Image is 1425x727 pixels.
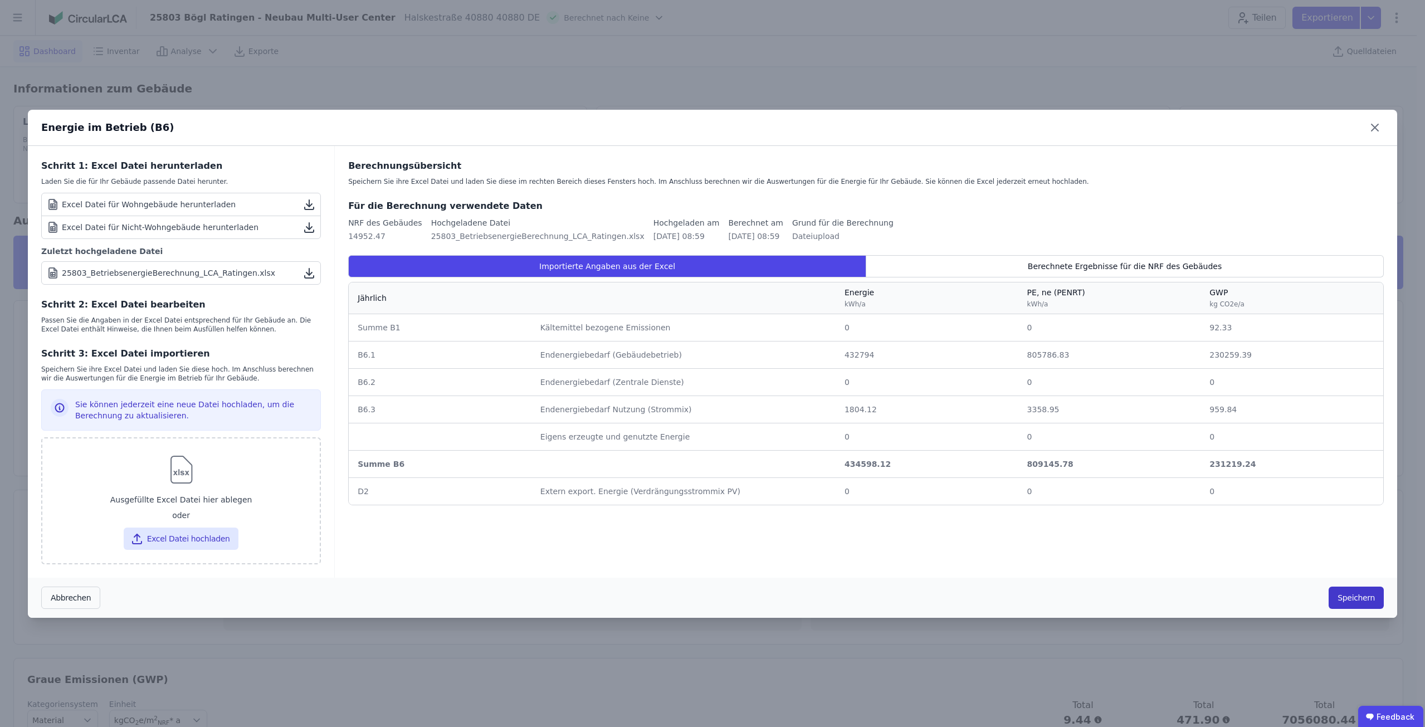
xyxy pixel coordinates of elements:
[792,217,894,228] div: Grund für die Berechnung
[46,198,236,211] div: Excel Datei für Wohngebäude herunterladen
[358,458,523,470] div: Summe B6
[348,159,1384,173] div: Berechnungsübersicht
[653,217,720,228] div: Hochgeladen am
[1027,460,1073,469] span: 809145.78
[46,221,258,234] div: Excel Datei für Nicht-Wohngebäude herunterladen
[51,510,311,523] div: oder
[163,452,199,487] img: svg%3e
[1209,487,1214,496] span: 0
[1028,261,1222,272] span: Berechnete Ergebnisse für die NRF des Gebäudes
[41,120,174,135] div: Energie im Betrieb (B6)
[431,217,645,228] div: Hochgeladene Datei
[348,217,422,228] div: NRF des Gebäudes
[1027,378,1032,387] span: 0
[540,432,690,441] span: Eigens erzeugte und genutzte Energie
[845,287,874,309] div: Energie
[540,350,682,359] span: Endenergiebedarf (Gebäudebetrieb)
[41,365,321,383] div: Speichern Sie ihre Excel Datei und laden Sie diese hoch. Im Anschluss berechnen wir die Auswertun...
[845,378,850,387] span: 0
[41,246,321,257] div: Zuletzt hochgeladene Datei
[728,217,783,228] div: Berechnet am
[1027,323,1032,332] span: 0
[845,405,877,414] span: 1804.12
[1209,405,1237,414] span: 959.84
[540,378,684,387] span: Endenergiebedarf (Zentrale Dienste)
[41,587,100,609] button: Abbrechen
[41,298,321,311] div: Schritt 2: Excel Datei bearbeiten
[124,528,239,550] button: Excel Datei hochladen
[431,231,645,242] div: 25803_BetriebsenergieBerechnung_LCA_Ratingen.xlsx
[845,323,850,332] span: 0
[41,177,321,186] div: Laden Sie die für Ihr Gebäude passende Datei herunter.
[41,261,321,285] a: 25803_BetriebsenergieBerechnung_LCA_Ratingen.xlsx
[1027,350,1070,359] span: 805786.83
[539,261,675,272] span: Importierte Angaben aus der Excel
[792,231,894,242] div: Dateiupload
[348,177,1384,186] div: Speichern Sie ihre Excel Datei und laden Sie diese im rechten Bereich dieses Fensters hoch. Im An...
[728,231,783,242] div: [DATE] 08:59
[41,316,321,334] div: Passen Sie die Angaben in der Excel Datei entsprechend für Ihr Gebäude an. Die Excel Datei enthäl...
[540,323,671,332] span: Kältemittel bezogene Emissionen
[845,487,850,496] span: 0
[845,300,866,308] span: kWh/a
[845,350,874,359] span: 432794
[1027,487,1032,496] span: 0
[358,404,523,415] div: B6.3
[358,377,523,388] div: B6.2
[51,490,311,510] div: Ausgefüllte Excel Datei hier ablegen
[1209,432,1214,441] span: 0
[540,487,740,496] span: Extern export. Energie (Verdrängungsstrommix PV)
[845,432,850,441] span: 0
[358,486,523,497] div: D2
[358,349,523,360] div: B6.1
[540,405,692,414] span: Endenergiebedarf Nutzung (Strommix)
[348,231,422,242] div: 14952.47
[358,322,523,333] div: Summe B1
[75,399,311,421] div: Sie können jederzeit eine neue Datei hochladen, um die Berechnung zu aktualisieren.
[41,347,321,360] div: Schritt 3: Excel Datei importieren
[1209,287,1245,309] div: GWP
[1027,300,1048,308] span: kWh/a
[653,231,720,242] div: [DATE] 08:59
[1209,460,1256,469] span: 231219.24
[1027,432,1032,441] span: 0
[62,267,275,279] div: 25803_BetriebsenergieBerechnung_LCA_Ratingen.xlsx
[1027,287,1085,309] div: PE, ne (PENRT)
[348,199,1384,213] div: Für die Berechnung verwendete Daten
[42,216,320,238] a: Excel Datei für Nicht-Wohngebäude herunterladen
[1209,378,1214,387] span: 0
[845,460,891,469] span: 434598.12
[1209,350,1252,359] span: 230259.39
[1027,405,1060,414] span: 3358.95
[1329,587,1384,609] button: Speichern
[1209,323,1232,332] span: 92.33
[358,292,387,304] div: Jährlich
[42,193,320,216] a: Excel Datei für Wohngebäude herunterladen
[1209,300,1245,308] span: kg CO2e/a
[41,159,321,173] div: Schritt 1: Excel Datei herunterladen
